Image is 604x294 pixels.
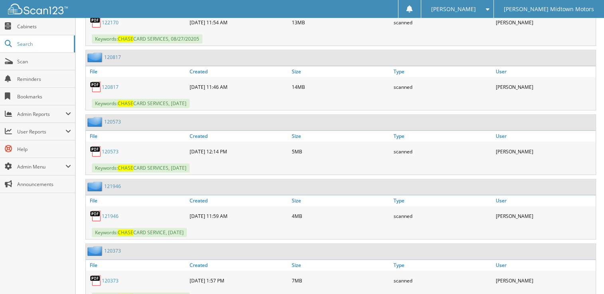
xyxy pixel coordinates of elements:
[102,213,119,220] a: 121946
[87,181,104,191] img: folder2.png
[92,99,190,108] span: Keywords: CARD SERVICES, [DATE]
[494,143,596,159] div: [PERSON_NAME]
[87,117,104,127] img: folder2.png
[17,111,65,118] span: Admin Reports
[92,163,190,172] span: Keywords: CARD SERVICES, [DATE]
[104,54,121,61] a: 120817
[102,19,119,26] a: 122170
[86,260,188,270] a: File
[494,195,596,206] a: User
[90,274,102,286] img: PDF.png
[392,208,493,224] div: scanned
[86,66,188,77] a: File
[290,66,392,77] a: Size
[431,7,476,12] span: [PERSON_NAME]
[392,131,493,141] a: Type
[118,229,133,236] span: CHASE
[188,260,289,270] a: Created
[17,58,71,65] span: Scan
[290,79,392,95] div: 14MB
[17,163,65,170] span: Admin Menu
[494,14,596,30] div: [PERSON_NAME]
[102,84,119,90] a: 120817
[392,195,493,206] a: Type
[188,79,289,95] div: [DATE] 11:46 AM
[494,208,596,224] div: [PERSON_NAME]
[90,145,102,157] img: PDF.png
[87,52,104,62] img: folder2.png
[494,272,596,288] div: [PERSON_NAME]
[118,165,133,171] span: CHASE
[392,79,493,95] div: scanned
[17,181,71,188] span: Announcements
[392,260,493,270] a: Type
[504,7,594,12] span: [PERSON_NAME] Midtown Motors
[104,247,121,254] a: 120373
[92,34,202,43] span: Keywords: CARD SERVICES, 08/27/20205
[188,14,289,30] div: [DATE] 11:54 AM
[188,195,289,206] a: Created
[118,100,133,107] span: CHASE
[392,14,493,30] div: scanned
[392,272,493,288] div: scanned
[494,79,596,95] div: [PERSON_NAME]
[17,128,65,135] span: User Reports
[17,23,71,30] span: Cabinets
[494,131,596,141] a: User
[564,256,604,294] iframe: Chat Widget
[86,195,188,206] a: File
[392,66,493,77] a: Type
[118,35,133,42] span: CHASE
[290,272,392,288] div: 7MB
[188,66,289,77] a: Created
[17,146,71,153] span: Help
[188,272,289,288] div: [DATE] 1:57 PM
[188,131,289,141] a: Created
[86,131,188,141] a: File
[188,208,289,224] div: [DATE] 11:59 AM
[290,131,392,141] a: Size
[494,66,596,77] a: User
[17,93,71,100] span: Bookmarks
[494,260,596,270] a: User
[290,208,392,224] div: 4MB
[90,210,102,222] img: PDF.png
[90,81,102,93] img: PDF.png
[104,183,121,190] a: 121946
[90,16,102,28] img: PDF.png
[92,228,187,237] span: Keywords: CARD SERVICE, [DATE]
[17,41,70,47] span: Search
[290,260,392,270] a: Size
[87,246,104,256] img: folder2.png
[188,143,289,159] div: [DATE] 12:14 PM
[102,277,119,284] a: 120373
[290,14,392,30] div: 13MB
[17,76,71,82] span: Reminders
[104,118,121,125] a: 120573
[392,143,493,159] div: scanned
[8,4,68,14] img: scan123-logo-white.svg
[102,148,119,155] a: 120573
[290,195,392,206] a: Size
[290,143,392,159] div: 5MB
